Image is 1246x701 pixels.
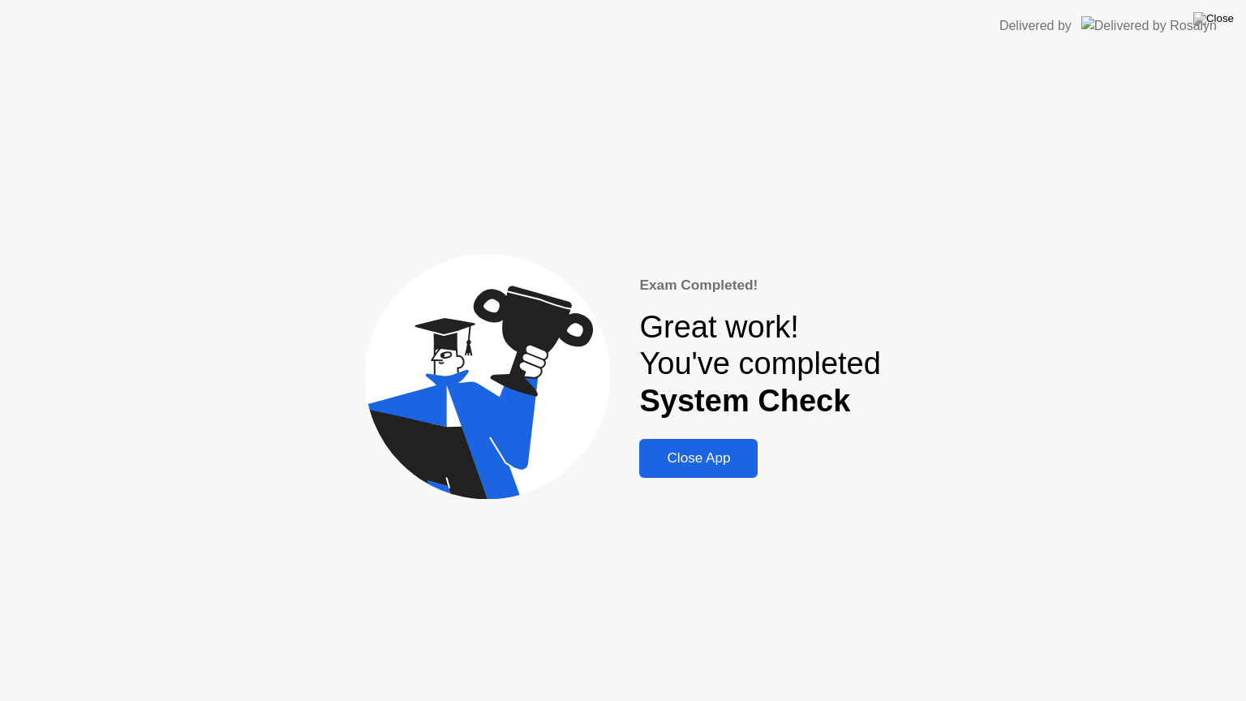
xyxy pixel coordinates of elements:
[1081,16,1217,35] img: Delivered by Rosalyn
[639,384,850,418] b: System Check
[1193,12,1234,25] img: Close
[999,16,1072,36] div: Delivered by
[639,309,880,420] div: Great work! You've completed
[644,450,753,467] div: Close App
[639,439,758,478] button: Close App
[639,275,880,296] div: Exam Completed!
